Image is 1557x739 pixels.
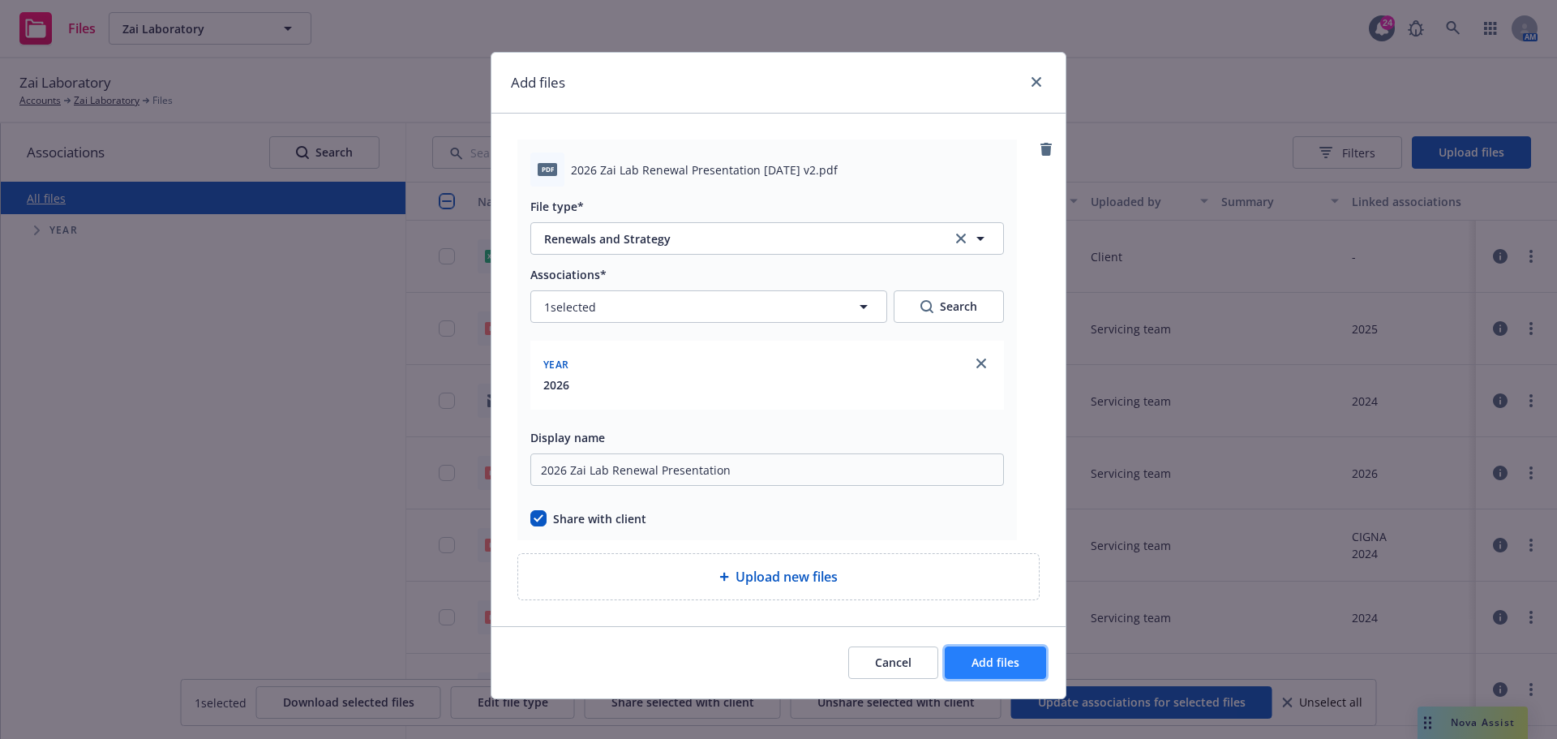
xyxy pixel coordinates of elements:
h1: Add files [511,72,565,93]
div: Search [920,291,977,322]
svg: Search [920,300,933,313]
span: Add files [972,655,1019,670]
span: 2026 Zai Lab Renewal Presentation [DATE] v2.pdf [571,161,838,178]
span: Year [543,358,568,372]
input: Add display name here... [530,453,1004,486]
button: Renewals and Strategyclear selection [530,222,1004,255]
span: Associations* [530,267,607,282]
button: 1selected [530,290,887,323]
div: Upload new files [517,553,1040,600]
button: 2026 [543,376,569,393]
button: SearchSearch [894,290,1004,323]
a: remove [1036,140,1056,159]
a: clear selection [951,229,971,248]
a: close [972,354,991,373]
button: Add files [945,647,1046,679]
span: Cancel [875,655,911,670]
span: Upload new files [736,567,838,586]
span: Renewals and Strategy [544,230,928,247]
a: close [1027,72,1046,92]
span: 1 selected [544,299,596,316]
button: Cancel [848,647,938,679]
span: Display name [530,430,605,445]
span: pdf [538,163,557,175]
span: Share with client [553,510,646,527]
span: File type* [530,199,584,214]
